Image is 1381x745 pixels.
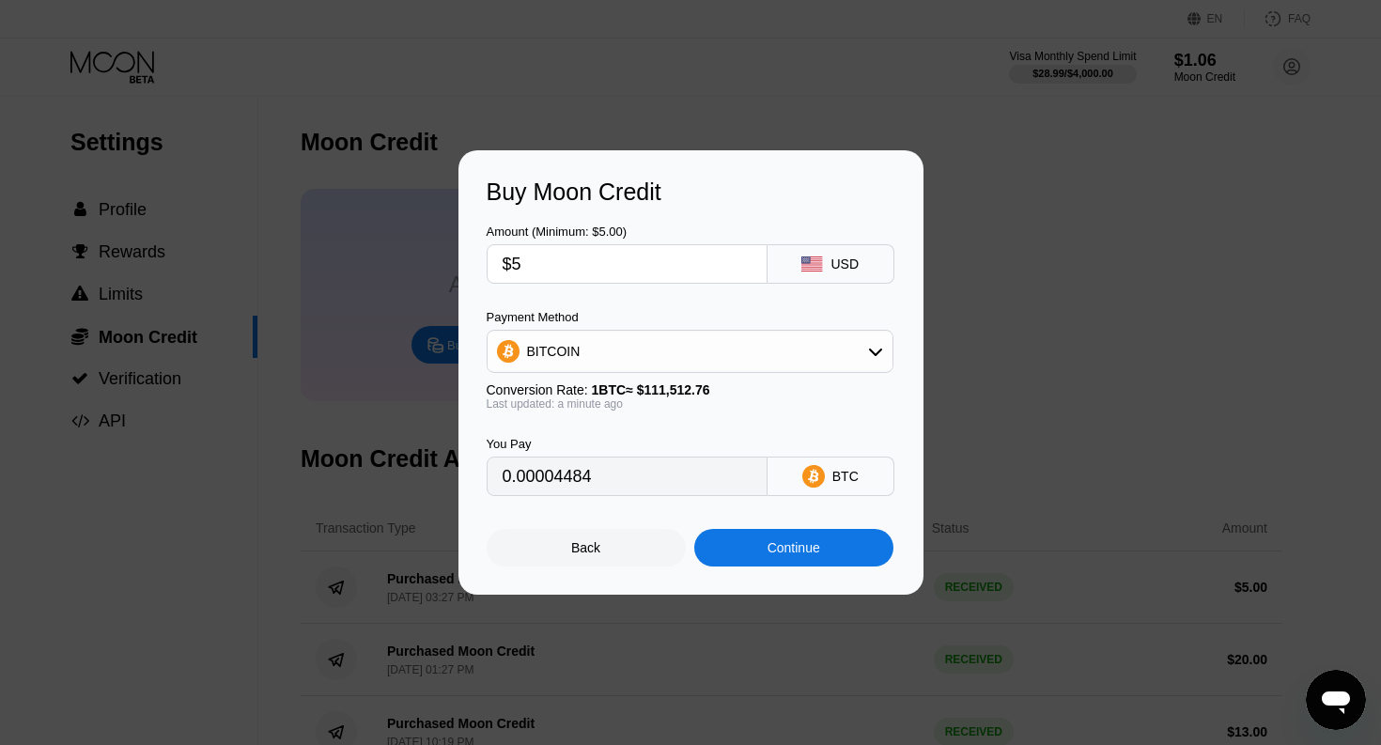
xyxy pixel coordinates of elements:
div: You Pay [487,437,768,451]
iframe: Button to launch messaging window [1306,670,1366,730]
div: BITCOIN [488,333,892,370]
div: Amount (Minimum: $5.00) [487,225,768,239]
div: Continue [694,529,893,567]
div: USD [830,256,859,272]
div: Last updated: a minute ago [487,397,893,411]
span: 1 BTC ≈ $111,512.76 [592,382,710,397]
div: Buy Moon Credit [487,178,895,206]
div: Continue [768,540,820,555]
div: Payment Method [487,310,893,324]
div: BTC [832,469,859,484]
div: Back [487,529,686,567]
div: Back [571,540,600,555]
div: BITCOIN [527,344,581,359]
input: $0.00 [503,245,752,283]
div: Conversion Rate: [487,382,893,397]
